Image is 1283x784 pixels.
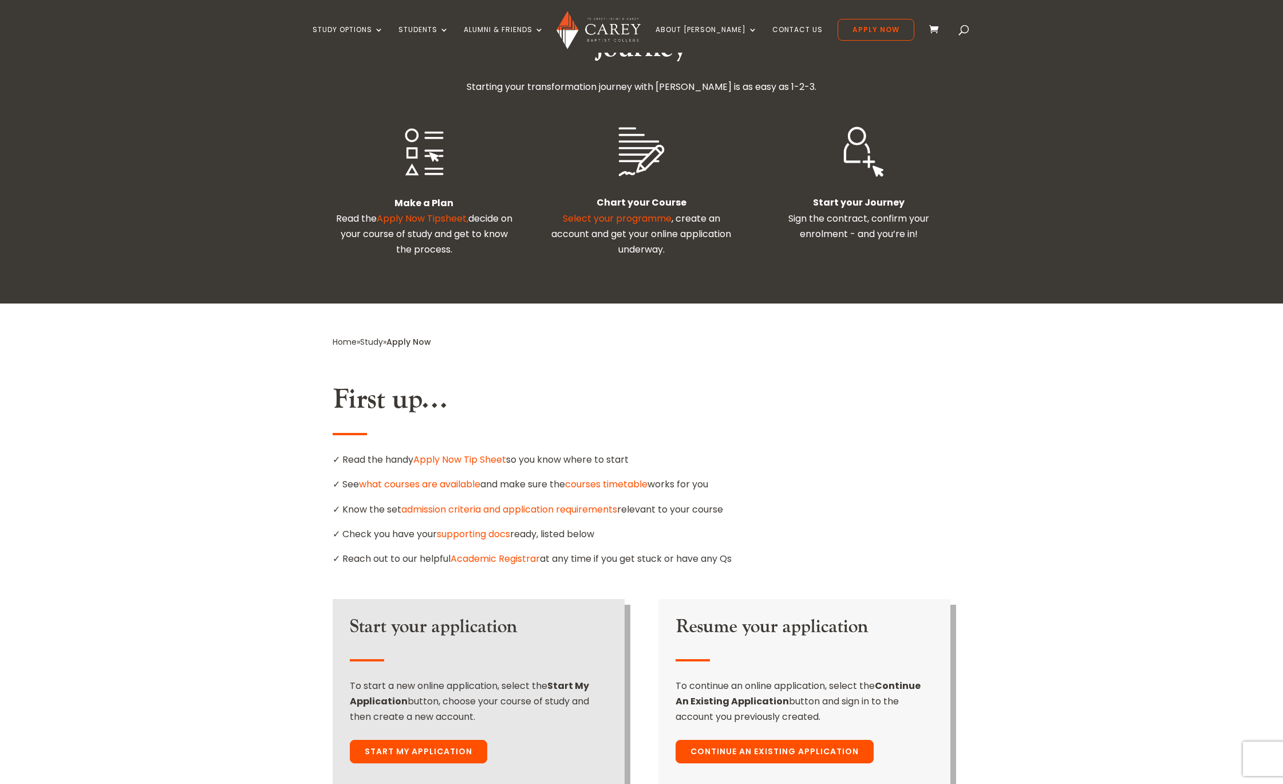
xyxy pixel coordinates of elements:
b: Chart your Course [597,196,686,209]
p: ✓ Read the handy so you know where to start [333,452,951,476]
a: Start My Application [350,740,487,764]
h2: First up… [333,383,951,422]
p: , create an account and get your online application underway. [550,195,733,257]
a: Study Options [313,26,384,53]
a: supporting docs [437,527,510,541]
span: button, choose your course of study and then create a new account. [350,695,589,723]
b: Start your Journey [813,196,905,209]
strong: Continue An Existing Application [676,679,921,708]
span: To start a new online application, select the [350,679,547,692]
a: Apply Now Tipsheet, [377,212,468,225]
p: ✓ Check you have your ready, listed below [333,526,951,551]
p: ✓ See and make sure the works for you [333,476,951,501]
strong: Make a Plan [394,196,453,210]
a: Students [398,26,449,53]
a: Home [333,336,357,348]
a: Select your programme [563,212,672,225]
div: Page 1 [550,195,733,257]
h3: Start your application [350,616,607,644]
h3: Resume your application [676,616,933,644]
a: Academic Registrar [451,552,540,565]
span: » » [333,336,431,348]
strong: Start My Application [350,679,589,708]
p: ✓ Know the set relevant to your course [333,502,951,526]
span: To continue an online application, select the [676,679,875,692]
div: Page 1 [333,195,516,258]
a: Alumni & Friends [464,26,544,53]
a: Apply Now Tip Sheet [413,453,506,466]
a: courses timetable [565,478,648,491]
span: Read the decide on your course of study and get to know the process. [336,212,512,256]
p: Starting your transformation journey with [PERSON_NAME] is as easy as 1-2-3. [427,79,856,94]
a: Study [360,336,383,348]
a: Continue An Existing Application [676,740,874,764]
img: Chart Your Course WHITE [383,125,465,178]
img: Join The Ship WHITE [818,125,900,178]
a: what courses are available [359,478,480,491]
a: About [PERSON_NAME] [656,26,757,53]
span: Apply Now [386,336,431,348]
a: Apply Now [838,19,914,41]
img: Climb Aboard WHITE [600,125,682,178]
a: Contact Us [772,26,823,53]
p: Sign the contract, confirm your enrolment - and you’re in! [767,195,950,242]
p: ✓ Reach out to our helpful at any time if you get stuck or have any Qs [333,551,951,566]
img: Carey Baptist College [556,11,641,49]
a: admission criteria and application requirements [401,503,617,516]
